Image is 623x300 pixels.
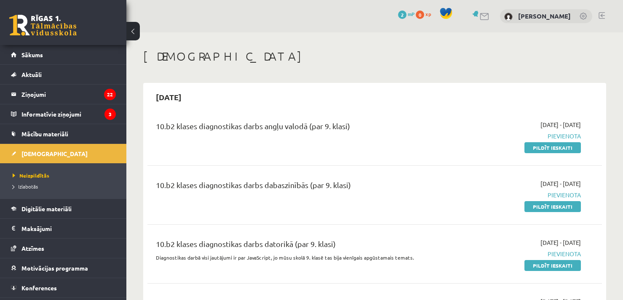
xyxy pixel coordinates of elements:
a: Aktuāli [11,65,116,84]
a: 2 mP [398,11,414,17]
span: Pievienota [448,132,581,141]
span: Motivācijas programma [21,264,88,272]
span: [DATE] - [DATE] [540,120,581,129]
span: [DATE] - [DATE] [540,179,581,188]
a: Sākums [11,45,116,64]
span: Pievienota [448,191,581,199]
a: Motivācijas programma [11,258,116,278]
a: Konferences [11,278,116,297]
a: Rīgas 1. Tālmācības vidusskola [9,15,77,36]
a: Ziņojumi22 [11,85,116,104]
span: xp [425,11,431,17]
a: [DEMOGRAPHIC_DATA] [11,144,116,163]
span: Sākums [21,51,43,58]
span: 0 [416,11,424,19]
div: 10.b2 klases diagnostikas darbs angļu valodā (par 9. klasi) [156,120,435,136]
p: Diagnostikas darbā visi jautājumi ir par JavaScript, jo mūsu skolā 9. klasē tas bija vienīgais ap... [156,254,435,261]
legend: Informatīvie ziņojumi [21,104,116,124]
a: Pildīt ieskaiti [524,201,581,212]
a: [PERSON_NAME] [518,12,571,20]
legend: Maksājumi [21,219,116,238]
legend: Ziņojumi [21,85,116,104]
span: Izlabotās [13,183,38,190]
a: Neizpildītās [13,172,118,179]
span: [DEMOGRAPHIC_DATA] [21,150,88,157]
span: Mācību materiāli [21,130,68,138]
a: Pildīt ieskaiti [524,142,581,153]
a: 0 xp [416,11,435,17]
a: Atzīmes [11,239,116,258]
a: Maksājumi [11,219,116,238]
a: Izlabotās [13,183,118,190]
h2: [DATE] [147,87,190,107]
span: Aktuāli [21,71,42,78]
a: Digitālie materiāli [11,199,116,218]
a: Mācību materiāli [11,124,116,143]
span: 2 [398,11,406,19]
div: 10.b2 klases diagnostikas darbs datorikā (par 9. klasi) [156,238,435,254]
span: [DATE] - [DATE] [540,238,581,247]
img: Andris Plēsums [504,13,513,21]
i: 3 [104,109,116,120]
a: Pildīt ieskaiti [524,260,581,271]
span: mP [408,11,414,17]
a: Informatīvie ziņojumi3 [11,104,116,124]
span: Digitālie materiāli [21,205,72,212]
div: 10.b2 klases diagnostikas darbs dabaszinībās (par 9. klasi) [156,179,435,195]
span: Atzīmes [21,244,44,252]
span: Konferences [21,284,57,292]
h1: [DEMOGRAPHIC_DATA] [143,49,606,64]
span: Neizpildītās [13,172,49,179]
i: 22 [104,89,116,100]
span: Pievienota [448,250,581,258]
